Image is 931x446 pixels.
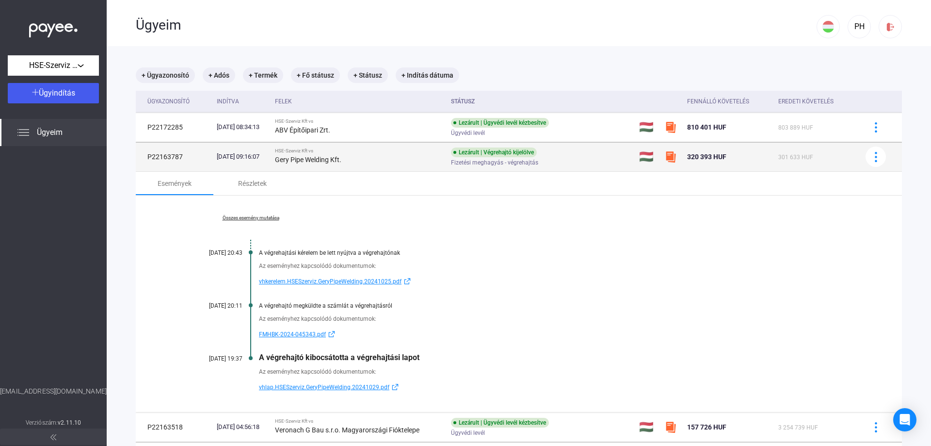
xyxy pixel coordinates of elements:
div: HSE-Szerviz Kft vs [275,418,443,424]
img: white-payee-white-dot.svg [29,18,78,38]
span: Ügyvédi levél [451,427,485,439]
strong: ABV Építőipari Zrt. [275,126,330,134]
button: more-blue [866,117,886,137]
img: list.svg [17,127,29,138]
div: PH [851,21,867,33]
strong: v2.11.10 [58,419,81,426]
div: Lezárult | Végrehajtó kijelölve [451,148,537,157]
div: A végrehajtó kibocsátotta a végrehajtási lapot [259,353,853,362]
img: szamlazzhu-mini [665,421,676,433]
img: HU [822,21,834,33]
div: Felek [275,96,292,107]
div: Fennálló követelés [687,96,770,107]
div: Open Intercom Messenger [893,408,916,431]
div: Fennálló követelés [687,96,749,107]
td: 🇭🇺 [635,142,661,171]
div: Események [158,178,192,189]
button: HSE-Szerviz Kft [8,55,99,76]
strong: Gery Pipe Welding Kft. [275,156,341,164]
div: Ügyazonosító [147,96,209,107]
mat-chip: + Fő státusz [291,67,340,83]
span: 803 889 HUF [778,124,813,131]
td: P22163518 [136,413,213,442]
img: more-blue [871,122,881,132]
td: 🇭🇺 [635,413,661,442]
span: vhlap.HSESzerviz.GeryPipeWelding.20241029.pdf [259,381,389,393]
span: Fizetési meghagyás - végrehajtás [451,157,538,168]
strong: Veronach G Bau s.r.o. Magyarországi Fióktelepe [275,426,419,434]
img: szamlazzhu-mini [665,121,676,133]
a: FMHBK-2024-045343.pdfexternal-link-blue [259,329,853,340]
td: 🇭🇺 [635,113,661,142]
div: [DATE] 04:56:18 [217,422,267,432]
div: [DATE] 08:34:13 [217,122,267,132]
span: HSE-Szerviz Kft [29,60,78,71]
div: A végrehajtási kérelem be lett nyújtva a végrehajtónak [259,249,853,256]
div: Az eseményhez kapcsolódó dokumentumok: [259,261,853,271]
div: [DATE] 09:16:07 [217,152,267,162]
span: 157 726 HUF [687,423,726,431]
img: external-link-blue [401,278,413,285]
div: [DATE] 20:43 [184,249,242,256]
img: arrow-double-left-grey.svg [50,434,56,440]
button: more-blue [866,417,886,437]
button: Ügyindítás [8,83,99,103]
span: Ügyvédi levél [451,127,485,139]
div: Indítva [217,96,267,107]
button: logout-red [879,15,902,38]
img: logout-red [885,22,896,32]
div: [DATE] 20:11 [184,302,242,309]
mat-chip: + Adós [203,67,235,83]
a: vhlap.HSESzerviz.GeryPipeWelding.20241029.pdfexternal-link-blue [259,381,853,393]
mat-chip: + Ügyazonosító [136,67,195,83]
a: Összes esemény mutatása [184,215,317,221]
button: more-blue [866,147,886,167]
span: 3 254 739 HUF [778,424,818,431]
div: Felek [275,96,443,107]
span: 301 633 HUF [778,154,813,161]
div: Ügyazonosító [147,96,190,107]
div: HSE-Szerviz Kft vs [275,118,443,124]
div: [DATE] 19:37 [184,355,242,362]
div: Eredeti követelés [778,96,834,107]
img: more-blue [871,422,881,432]
div: Az eseményhez kapcsolódó dokumentumok: [259,314,853,324]
div: HSE-Szerviz Kft vs [275,148,443,154]
img: more-blue [871,152,881,162]
div: Részletek [238,178,267,189]
a: vhkerelem.HSESzerviz.GeryPipeWelding.20241025.pdfexternal-link-blue [259,276,853,287]
img: szamlazzhu-mini [665,151,676,163]
div: Indítva [217,96,239,107]
img: plus-white.svg [32,89,39,96]
div: Lezárult | Ügyvédi levél kézbesítve [451,418,549,428]
button: PH [848,15,871,38]
span: vhkerelem.HSESzerviz.GeryPipeWelding.20241025.pdf [259,276,401,287]
td: P22172285 [136,113,213,142]
span: FMHBK-2024-045343.pdf [259,329,326,340]
div: Ügyeim [136,17,817,33]
mat-chip: + Indítás dátuma [396,67,459,83]
div: Eredeti követelés [778,96,853,107]
span: Ügyeim [37,127,63,138]
span: 810 401 HUF [687,123,726,131]
button: HU [817,15,840,38]
mat-chip: + Státusz [348,67,388,83]
img: external-link-blue [389,383,401,391]
div: Az eseményhez kapcsolódó dokumentumok: [259,367,853,377]
mat-chip: + Termék [243,67,283,83]
span: 320 393 HUF [687,153,726,161]
th: Státusz [447,91,635,113]
span: Ügyindítás [39,88,75,98]
div: A végrehajtó megküldte a számlát a végrehajtásról [259,302,853,309]
img: external-link-blue [326,330,337,338]
td: P22163787 [136,142,213,171]
div: Lezárult | Ügyvédi levél kézbesítve [451,118,549,128]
